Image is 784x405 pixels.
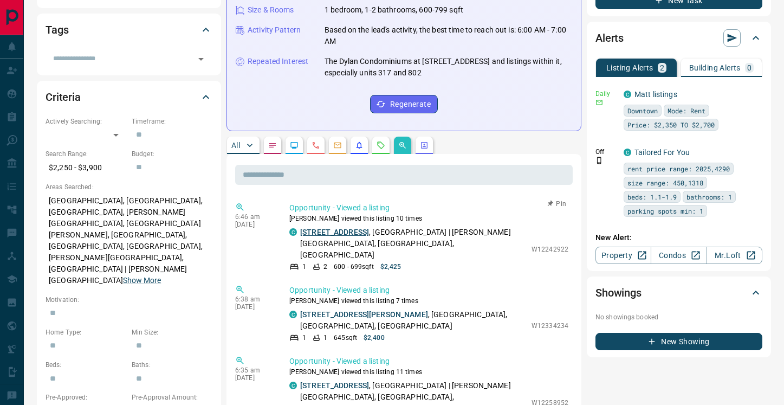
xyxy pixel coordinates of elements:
[300,309,526,332] p: , [GEOGRAPHIC_DATA], [GEOGRAPHIC_DATA], [GEOGRAPHIC_DATA]
[325,24,572,47] p: Based on the lead's activity, the best time to reach out is: 6:00 AM - 7:00 AM
[355,141,364,150] svg: Listing Alerts
[248,56,308,67] p: Repeated Interest
[398,141,407,150] svg: Opportunities
[46,360,126,370] p: Beds:
[235,213,273,221] p: 6:46 am
[312,141,320,150] svg: Calls
[235,295,273,303] p: 6:38 am
[193,52,209,67] button: Open
[634,90,677,99] a: Matt listings
[300,310,428,319] a: [STREET_ADDRESS][PERSON_NAME]
[289,356,568,367] p: Opportunity - Viewed a listing
[132,117,212,126] p: Timeframe:
[248,24,301,36] p: Activity Pattern
[323,333,327,343] p: 1
[302,262,306,272] p: 1
[289,214,568,223] p: [PERSON_NAME] viewed this listing 10 times
[235,303,273,311] p: [DATE]
[231,142,240,149] p: All
[46,117,126,126] p: Actively Searching:
[300,381,369,390] a: [STREET_ADDRESS]
[334,262,373,272] p: 600 - 699 sqft
[300,228,369,236] a: [STREET_ADDRESS]
[132,149,212,159] p: Budget:
[627,163,730,174] span: rent price range: 2025,4290
[595,232,762,243] p: New Alert:
[651,247,707,264] a: Condos
[289,311,297,318] div: condos.ca
[46,393,126,402] p: Pre-Approved:
[595,99,603,106] svg: Email
[46,84,212,110] div: Criteria
[624,91,631,98] div: condos.ca
[595,333,762,350] button: New Showing
[595,147,617,157] p: Off
[46,192,212,290] p: [GEOGRAPHIC_DATA], [GEOGRAPHIC_DATA], [GEOGRAPHIC_DATA], [PERSON_NAME][GEOGRAPHIC_DATA], [GEOGRAP...
[123,275,161,286] button: Show More
[627,205,703,216] span: parking spots min: 1
[686,191,732,202] span: bathrooms: 1
[595,25,762,51] div: Alerts
[235,367,273,374] p: 6:35 am
[325,56,572,79] p: The Dylan Condominiums at [STREET_ADDRESS] and listings within it, especially units 317 and 802
[289,202,568,214] p: Opportunity - Viewed a listing
[627,105,658,116] span: Downtown
[46,17,212,43] div: Tags
[289,296,568,306] p: [PERSON_NAME] viewed this listing 7 times
[300,227,526,261] p: , [GEOGRAPHIC_DATA] | [PERSON_NAME][GEOGRAPHIC_DATA], [GEOGRAPHIC_DATA], [GEOGRAPHIC_DATA]
[634,148,690,157] a: Tailored For You
[606,64,653,72] p: Listing Alerts
[290,141,299,150] svg: Lead Browsing Activity
[46,159,126,177] p: $2,250 - $3,900
[380,262,401,272] p: $2,425
[46,21,68,38] h2: Tags
[364,333,385,343] p: $2,400
[334,333,357,343] p: 645 sqft
[689,64,741,72] p: Building Alerts
[627,119,715,130] span: Price: $2,350 TO $2,700
[333,141,342,150] svg: Emails
[289,285,568,296] p: Opportunity - Viewed a listing
[132,360,212,370] p: Baths:
[325,4,463,16] p: 1 bedroom, 1-2 bathrooms, 600-799 sqft
[595,29,624,47] h2: Alerts
[707,247,762,264] a: Mr.Loft
[235,374,273,382] p: [DATE]
[46,149,126,159] p: Search Range:
[747,64,751,72] p: 0
[132,327,212,337] p: Min Size:
[289,228,297,236] div: condos.ca
[627,191,677,202] span: beds: 1.1-1.9
[595,157,603,164] svg: Push Notification Only
[289,367,568,377] p: [PERSON_NAME] viewed this listing 11 times
[132,393,212,402] p: Pre-Approval Amount:
[595,247,651,264] a: Property
[289,382,297,389] div: condos.ca
[302,333,306,343] p: 1
[268,141,277,150] svg: Notes
[595,280,762,306] div: Showings
[627,177,703,188] span: size range: 450,1318
[532,245,568,254] p: W12242922
[46,88,81,106] h2: Criteria
[532,321,568,331] p: W12334234
[595,312,762,322] p: No showings booked
[420,141,429,150] svg: Agent Actions
[46,295,212,305] p: Motivation:
[46,182,212,192] p: Areas Searched:
[235,221,273,228] p: [DATE]
[624,149,631,156] div: condos.ca
[660,64,664,72] p: 2
[668,105,705,116] span: Mode: Rent
[595,89,617,99] p: Daily
[370,95,438,113] button: Regenerate
[595,284,642,301] h2: Showings
[377,141,385,150] svg: Requests
[323,262,327,272] p: 2
[46,327,126,337] p: Home Type:
[541,199,573,209] button: Pin
[248,4,294,16] p: Size & Rooms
